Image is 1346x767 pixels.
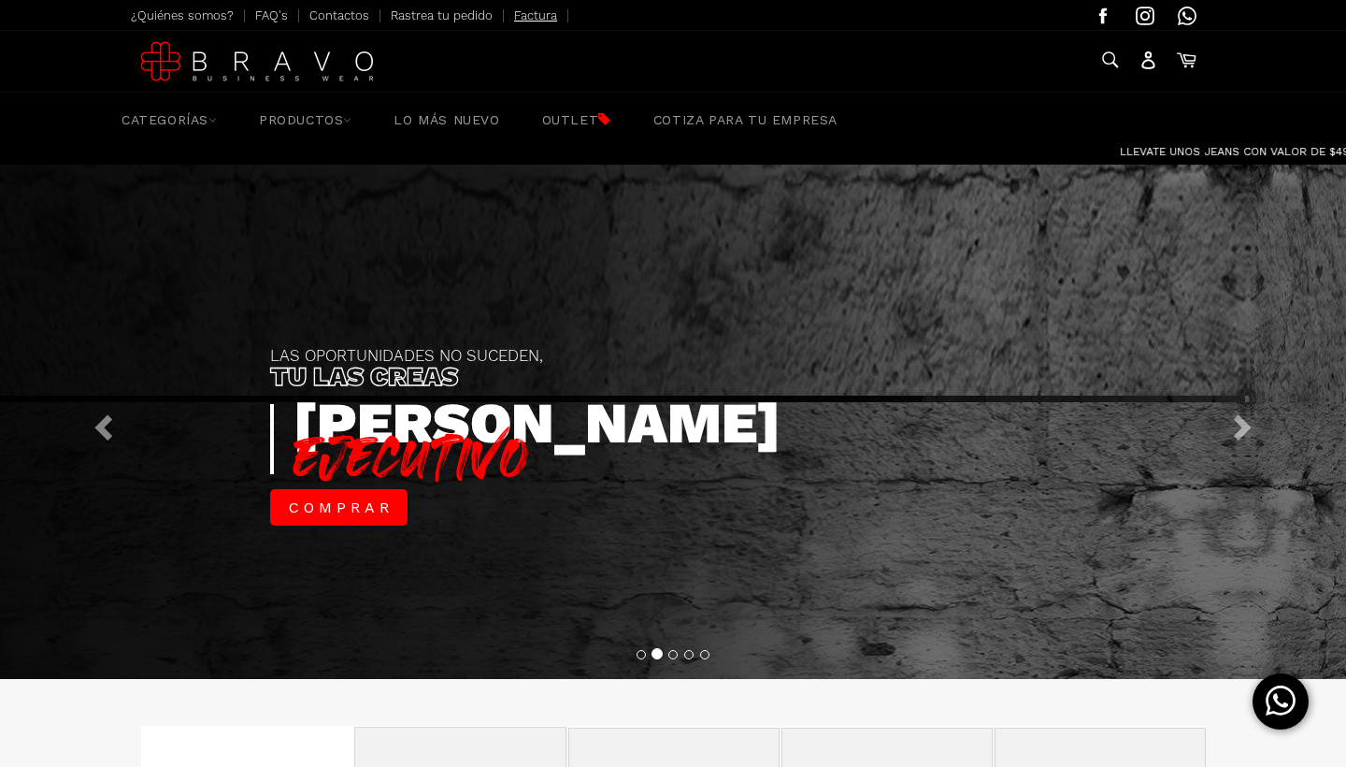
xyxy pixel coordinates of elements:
[131,8,234,22] a: ¿Quiénes somos?
[293,404,781,441] div: [PERSON_NAME]
[523,93,630,148] a: OUTLET
[309,8,369,22] a: Contactos
[122,5,949,25] div: | | | | |
[293,441,781,474] div: EJECUTIVO
[240,93,370,148] a: PRODUCTOS
[375,93,518,148] a: LO MÁS NUEVO
[635,93,856,148] a: COTIZA PARA TU EMPRESA
[514,8,557,22] a: Factura
[255,8,288,22] a: FAQ's
[391,8,493,22] a: Rastrea tu pedido
[140,41,374,81] img: Bravo Uniforms
[270,364,781,390] div: TU LAS CREAS
[103,93,236,148] a: CATEGORÍAS
[270,489,408,526] a: COMPRAR
[270,348,781,364] div: LAS OPORTUNIDADES NO SUCEDEN,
